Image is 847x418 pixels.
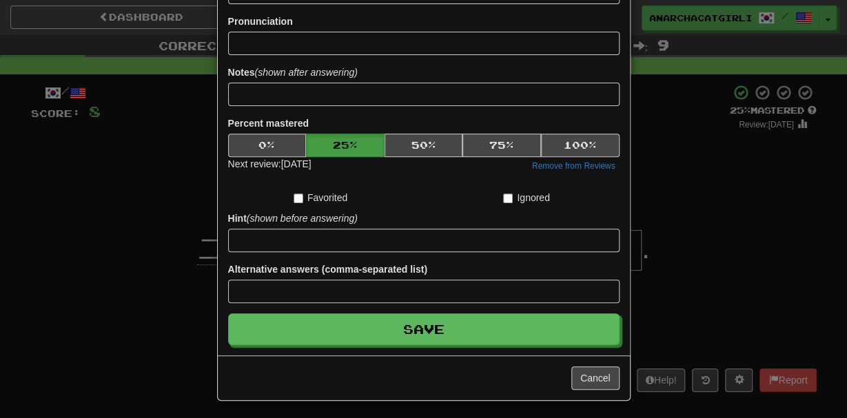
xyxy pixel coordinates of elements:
[571,366,620,390] button: Cancel
[503,194,513,203] input: Ignored
[228,14,293,28] label: Pronunciation
[228,313,620,345] button: Save
[228,134,620,157] div: Percent mastered
[228,65,358,79] label: Notes
[541,134,620,157] button: 100%
[254,67,357,78] em: (shown after answering)
[503,191,549,205] label: Ignored
[228,262,427,276] label: Alternative answers (comma-separated list)
[247,213,358,224] em: (shown before answering)
[228,157,312,174] div: Next review: [DATE]
[294,191,347,205] label: Favorited
[306,134,385,157] button: 25%
[528,158,620,174] button: Remove from Reviews
[228,116,309,130] label: Percent mastered
[228,134,307,157] button: 0%
[228,211,358,225] label: Hint
[385,134,463,157] button: 50%
[462,134,541,157] button: 75%
[294,194,303,203] input: Favorited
